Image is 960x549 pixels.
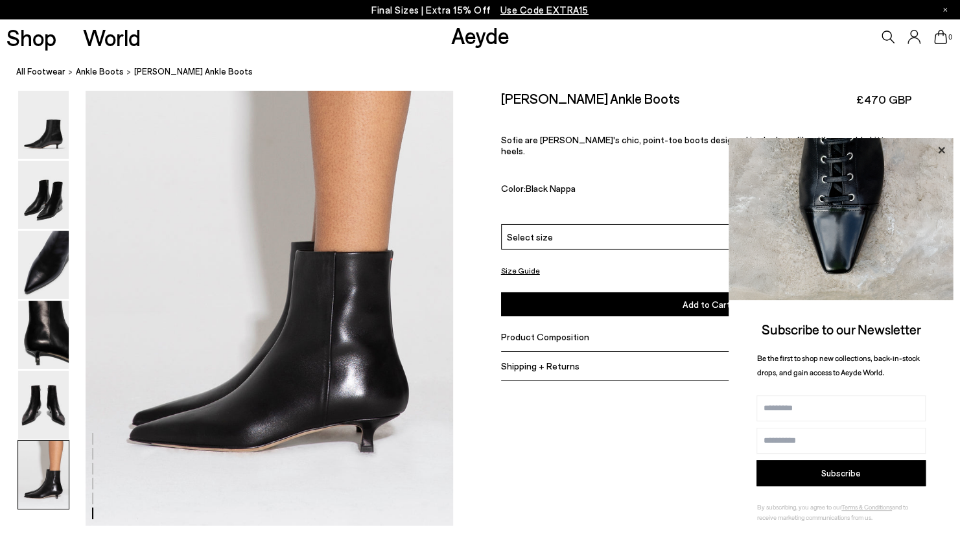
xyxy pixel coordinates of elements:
[501,183,799,198] div: Color:
[18,161,69,229] img: Sofie Leather Ankle Boots - Image 2
[683,299,731,310] span: Add to Cart
[18,371,69,439] img: Sofie Leather Ankle Boots - Image 5
[6,26,56,49] a: Shop
[762,321,921,337] span: Subscribe to our Newsletter
[501,292,912,316] button: Add to Cart
[501,360,580,371] span: Shipping + Returns
[16,54,960,90] nav: breadcrumb
[16,65,65,78] a: All Footwear
[856,91,912,108] span: £470 GBP
[756,460,926,486] button: Subscribe
[729,138,954,300] img: ca3f721fb6ff708a270709c41d776025.jpg
[501,331,589,342] span: Product Composition
[757,353,920,377] span: Be the first to shop new collections, back-in-stock drops, and gain access to Aeyde World.
[501,134,895,156] span: Sofie are [PERSON_NAME]'s chic, point-toe boots designed in sleek profile with wearable kitten he...
[371,2,589,18] p: Final Sizes | Extra 15% Off
[18,301,69,369] img: Sofie Leather Ankle Boots - Image 4
[501,90,680,106] h2: [PERSON_NAME] Ankle Boots
[501,263,540,279] button: Size Guide
[841,503,892,511] a: Terms & Conditions
[757,503,841,511] span: By subscribing, you agree to our
[934,30,947,44] a: 0
[18,91,69,159] img: Sofie Leather Ankle Boots - Image 1
[18,441,69,509] img: Sofie Leather Ankle Boots - Image 6
[76,66,124,76] span: Ankle Boots
[526,183,576,194] span: Black Nappa
[83,26,141,49] a: World
[451,21,509,49] a: Aeyde
[18,231,69,299] img: Sofie Leather Ankle Boots - Image 3
[500,4,589,16] span: Navigate to /collections/ss25-final-sizes
[507,230,553,244] span: Select size
[76,65,124,78] a: Ankle Boots
[134,65,253,78] span: [PERSON_NAME] Ankle Boots
[947,34,954,41] span: 0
